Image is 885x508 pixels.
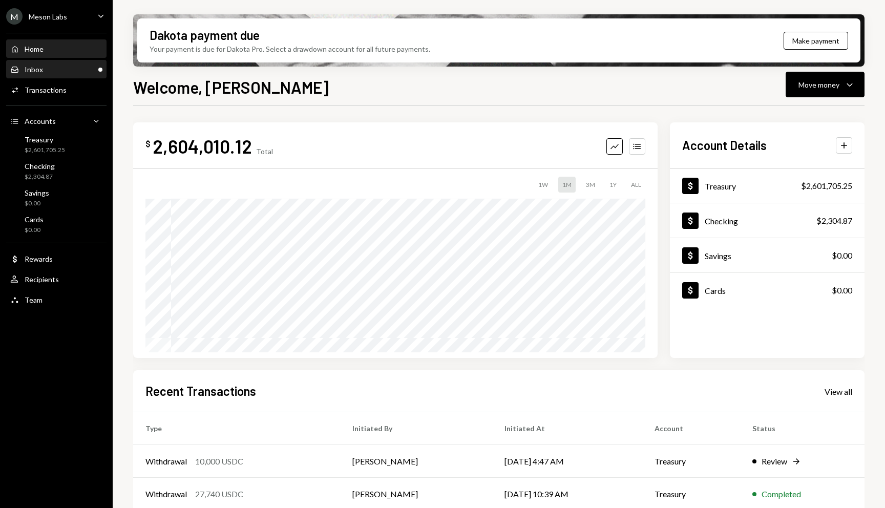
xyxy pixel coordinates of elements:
[6,249,107,268] a: Rewards
[492,445,642,478] td: [DATE] 4:47 AM
[784,32,848,50] button: Make payment
[25,226,44,235] div: $0.00
[6,290,107,309] a: Team
[6,80,107,99] a: Transactions
[705,181,736,191] div: Treasury
[25,45,44,53] div: Home
[6,159,107,183] a: Checking$2,304.87
[25,275,59,284] div: Recipients
[25,65,43,74] div: Inbox
[25,162,55,171] div: Checking
[801,180,852,192] div: $2,601,705.25
[825,386,852,397] a: View all
[605,177,621,193] div: 1Y
[6,112,107,130] a: Accounts
[195,455,243,468] div: 10,000 USDC
[670,273,865,307] a: Cards$0.00
[492,412,642,445] th: Initiated At
[145,488,187,500] div: Withdrawal
[145,455,187,468] div: Withdrawal
[145,383,256,399] h2: Recent Transactions
[682,137,767,154] h2: Account Details
[705,286,726,295] div: Cards
[534,177,552,193] div: 1W
[670,168,865,203] a: Treasury$2,601,705.25
[627,177,645,193] div: ALL
[25,173,55,181] div: $2,304.87
[642,445,740,478] td: Treasury
[25,188,49,197] div: Savings
[25,199,49,208] div: $0.00
[133,412,340,445] th: Type
[25,295,43,304] div: Team
[6,132,107,157] a: Treasury$2,601,705.25
[25,117,56,125] div: Accounts
[6,39,107,58] a: Home
[670,203,865,238] a: Checking$2,304.87
[705,216,738,226] div: Checking
[558,177,576,193] div: 1M
[150,27,260,44] div: Dakota payment due
[825,387,852,397] div: View all
[25,255,53,263] div: Rewards
[6,60,107,78] a: Inbox
[133,77,329,97] h1: Welcome, [PERSON_NAME]
[25,146,65,155] div: $2,601,705.25
[145,139,151,149] div: $
[582,177,599,193] div: 3M
[786,72,865,97] button: Move money
[25,215,44,224] div: Cards
[25,135,65,144] div: Treasury
[195,488,243,500] div: 27,740 USDC
[832,284,852,297] div: $0.00
[705,251,731,261] div: Savings
[29,12,67,21] div: Meson Labs
[762,455,787,468] div: Review
[340,445,492,478] td: [PERSON_NAME]
[832,249,852,262] div: $0.00
[25,86,67,94] div: Transactions
[150,44,430,54] div: Your payment is due for Dakota Pro. Select a drawdown account for all future payments.
[740,412,865,445] th: Status
[762,488,801,500] div: Completed
[6,212,107,237] a: Cards$0.00
[798,79,839,90] div: Move money
[6,8,23,25] div: M
[153,135,252,158] div: 2,604,010.12
[642,412,740,445] th: Account
[670,238,865,272] a: Savings$0.00
[6,185,107,210] a: Savings$0.00
[256,147,273,156] div: Total
[816,215,852,227] div: $2,304.87
[6,270,107,288] a: Recipients
[340,412,492,445] th: Initiated By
